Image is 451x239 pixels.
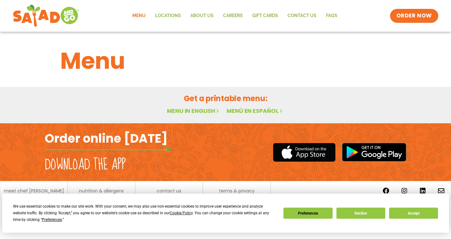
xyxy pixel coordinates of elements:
[42,217,62,222] span: Preferences
[186,9,218,23] a: About Us
[321,9,342,23] a: FAQs
[150,9,186,23] a: Locations
[396,12,432,20] span: ORDER NOW
[79,189,124,193] a: nutrition & allergens
[60,93,391,104] h2: Get a printable menu:
[248,9,283,23] a: GIFT CARDS
[45,131,168,146] h2: Order online [DATE]
[167,107,220,115] a: Menu in English
[227,107,284,115] a: Menú en español
[128,9,342,23] nav: Menu
[157,189,181,193] a: contact us
[342,143,407,162] img: google_play
[170,211,193,215] span: Cookie Policy
[60,44,391,78] h1: Menu
[283,9,321,23] a: Contact Us
[13,203,276,223] div: We use essential cookies to make our site work. With your consent, we may also use non-essential ...
[389,208,438,219] button: Accept
[2,194,449,233] div: Cookie Consent Prompt
[128,9,150,23] a: Menu
[273,142,335,163] img: appstore
[336,208,385,219] button: Decline
[4,189,64,193] a: meet chef [PERSON_NAME]
[13,3,80,29] img: new-SAG-logo-768×292
[45,156,126,174] h2: Download the app
[283,208,332,219] button: Preferences
[390,9,438,23] a: ORDER NOW
[218,9,248,23] a: Careers
[219,189,255,193] a: terms & privacy
[45,148,172,152] img: fork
